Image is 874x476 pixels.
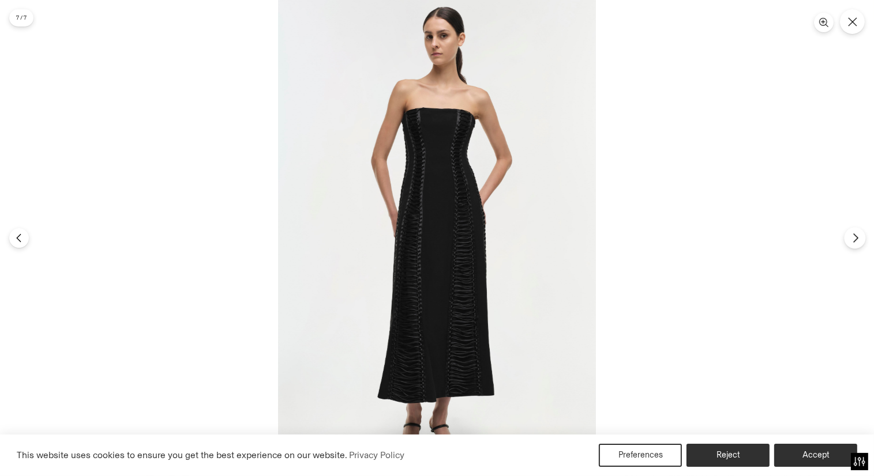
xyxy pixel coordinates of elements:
button: Reject [687,444,770,467]
a: Privacy Policy (opens in a new tab) [347,447,406,464]
button: Accept [774,444,857,467]
button: Previous [9,228,29,248]
button: Zoom [814,13,834,32]
button: Preferences [599,444,682,467]
button: Next [844,227,865,248]
iframe: Sign Up via Text for Offers [9,432,116,467]
span: This website uses cookies to ensure you get the best experience on our website. [17,449,347,460]
button: Close [840,9,865,34]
